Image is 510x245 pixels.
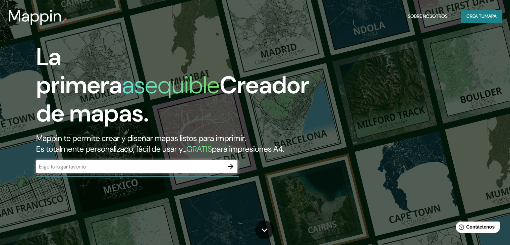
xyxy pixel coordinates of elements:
iframe: Lanzador de widgets de ayuda [450,219,503,238]
font: Sobre nosotros [408,13,448,19]
font: asequible [122,69,220,101]
font: Mappin te permite crear y diseñar mapas listos para imprimir. [36,133,246,143]
img: pin de mapeo [62,17,67,23]
button: Crea tumapa [461,10,502,22]
font: GRATIS [186,144,212,154]
font: Crea tu [466,13,485,19]
font: La primera [36,41,122,101]
input: Elige tu lugar favorito [36,163,224,170]
font: mapa [485,13,497,19]
font: Creador de mapas. [36,69,309,129]
font: Mappin [8,5,62,27]
font: Es totalmente personalizado, fácil de usar y... [36,144,186,154]
font: para impresiones A4. [212,144,284,154]
button: Sobre nosotros [405,10,450,22]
